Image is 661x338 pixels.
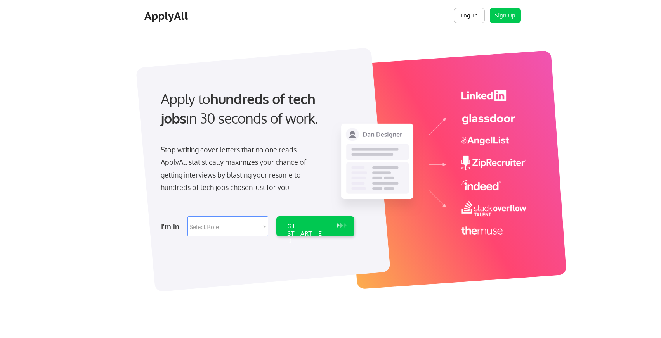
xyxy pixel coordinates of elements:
div: I'm in [161,220,183,233]
div: Apply to in 30 seconds of work. [161,89,351,128]
div: ApplyAll [144,9,190,22]
div: Stop writing cover letters that no one reads. ApplyAll statistically maximizes your chance of get... [161,143,320,194]
button: Log In [454,8,485,23]
button: Sign Up [490,8,521,23]
strong: hundreds of tech jobs [161,90,319,127]
div: GET STARTED [287,222,329,245]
